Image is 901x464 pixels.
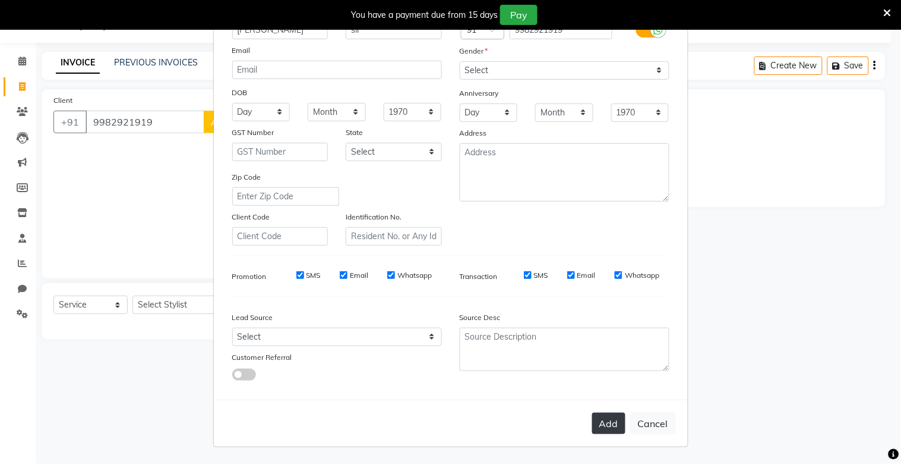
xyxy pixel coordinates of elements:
label: Identification No. [346,212,402,222]
label: Email [232,45,251,56]
button: Pay [500,5,538,25]
input: Mobile [510,21,612,39]
label: Whatsapp [625,270,659,281]
input: Client Code [232,227,328,246]
label: Customer Referral [232,352,292,363]
label: Anniversary [460,88,499,99]
label: Promotion [232,271,267,282]
label: Email [577,270,596,281]
label: Email [350,270,368,281]
label: State [346,127,363,138]
input: Enter Zip Code [232,187,339,206]
label: GST Number [232,127,274,138]
input: Email [232,61,442,79]
label: Lead Source [232,312,273,323]
label: SMS [306,270,321,281]
label: SMS [534,270,548,281]
button: Add [592,413,625,434]
label: Transaction [460,271,498,282]
input: First Name [232,21,328,39]
label: Gender [460,46,488,57]
label: DOB [232,87,248,98]
input: Resident No. or Any Id [346,227,442,246]
div: You have a payment due from 15 days [351,9,498,21]
label: Address [460,128,487,139]
input: GST Number [232,143,328,161]
label: Whatsapp [397,270,432,281]
button: Cancel [630,412,676,435]
label: Zip Code [232,172,261,183]
input: Last Name [346,21,442,39]
label: Source Desc [460,312,501,323]
label: Client Code [232,212,270,222]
